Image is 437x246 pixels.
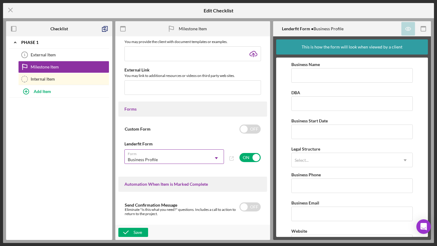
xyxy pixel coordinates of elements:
[124,141,153,146] b: Lenderfit Form
[5,5,130,12] body: Rich Text Area. Press ALT-0 for help.
[50,26,68,31] b: Checklist
[282,26,344,31] div: Business Profile
[291,228,307,234] label: Website
[291,118,328,123] label: Business Start Date
[204,8,233,13] h5: Edit Checklist
[124,107,261,111] div: Forms
[291,200,319,205] label: Business Email
[118,228,148,237] button: Save
[18,49,109,61] a: 1External Item
[125,208,239,216] div: Eliminate "Is this what you need?" questions. Includes a call to action to return to the project.
[125,202,177,208] label: Send Confirmation Message
[31,52,109,57] div: External Item
[416,219,431,234] div: Open Intercom Messenger
[18,85,109,97] button: Add Item
[291,62,320,67] label: Business Name
[34,85,51,97] div: Add Item
[18,73,109,85] a: Internal Item
[124,68,261,72] div: External Link
[295,158,309,163] div: Select...
[179,26,207,31] div: Milestone Item
[5,5,130,12] div: Milestone Item
[31,65,109,69] div: Milestone Item
[302,39,402,55] div: This is how the form will look when viewed by a client
[124,182,261,187] div: Automation When Item is Marked Complete
[124,39,261,45] div: You may provide the client with document templates or examples.
[24,53,25,57] tspan: 1
[291,172,321,177] label: Business Phone
[291,90,300,95] label: DBA
[124,73,261,79] div: You may link to additional resources or videos on third party web sites.
[134,228,142,237] div: Save
[18,61,109,73] a: Milestone Item
[125,126,151,131] label: Custom Form
[128,157,158,162] div: Business Profile
[282,26,313,31] b: Lenderfit Form •
[31,77,109,81] div: Internal Item
[21,41,39,44] b: Phase 1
